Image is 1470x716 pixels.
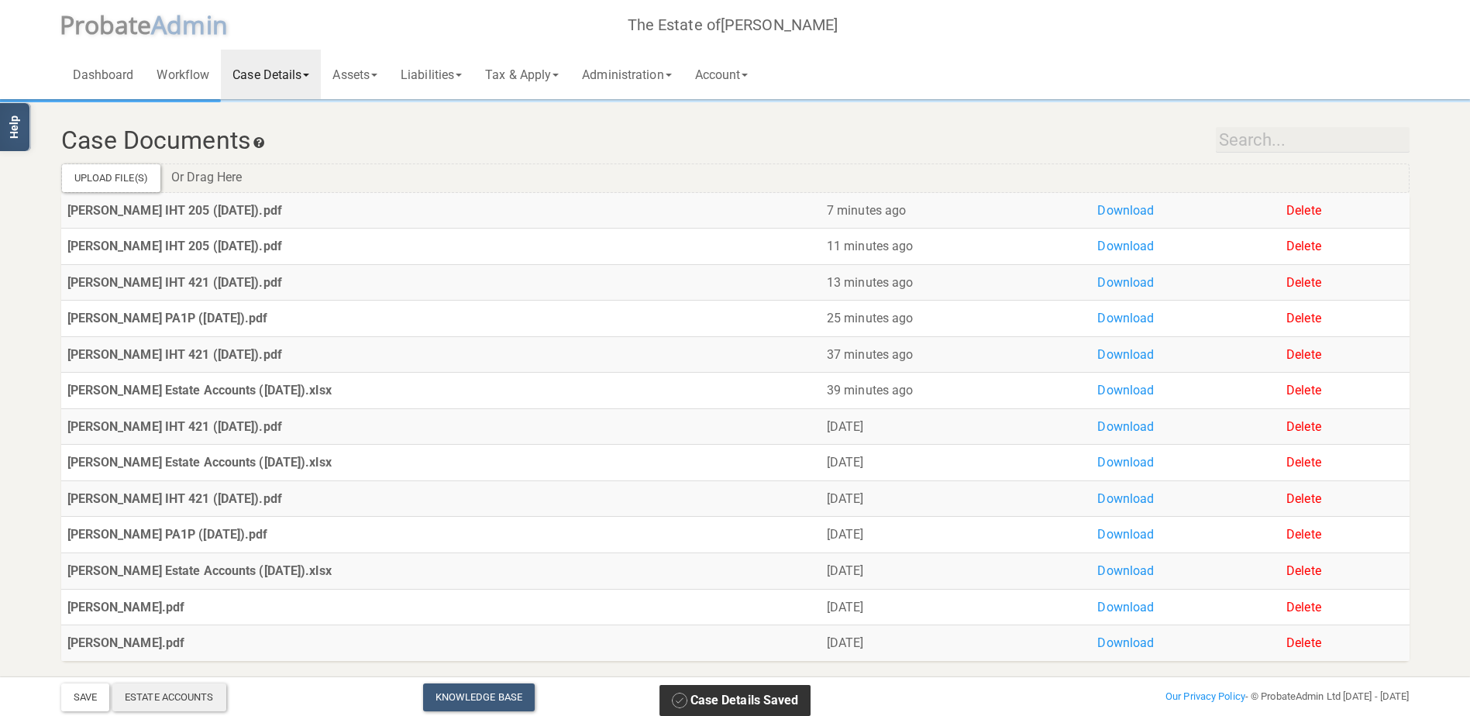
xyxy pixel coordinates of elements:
a: Account [683,50,760,99]
a: Delete [1286,419,1321,434]
strong: [PERSON_NAME] Estate Accounts ([DATE]).xlsx [67,455,332,470]
a: Download [1097,563,1154,578]
strong: [PERSON_NAME] PA1P ([DATE]).pdf [67,527,268,542]
a: Assets [321,50,389,99]
strong: [PERSON_NAME] IHT 421 ([DATE]).pdf [67,275,282,290]
a: Download [1097,635,1154,650]
a: Download [1097,419,1154,434]
strong: [PERSON_NAME].pdf [67,600,185,614]
a: Download [1097,275,1154,290]
a: Delete [1286,347,1321,362]
a: Download [1097,311,1154,325]
td: 37 minutes ago [821,336,1092,373]
strong: [PERSON_NAME] IHT 205 ([DATE]).pdf [67,239,282,253]
a: Download [1097,455,1154,470]
a: Delete [1286,275,1321,290]
a: Download [1097,600,1154,614]
a: Our Privacy Policy [1165,690,1245,702]
a: Download [1097,347,1154,362]
td: [DATE] [821,517,1092,553]
label: Upload File(s) [62,164,160,192]
strong: [PERSON_NAME].pdf [67,635,185,650]
td: [DATE] [821,408,1092,445]
td: [DATE] [821,625,1092,661]
a: Knowledge Base [423,683,535,711]
td: 39 minutes ago [821,373,1092,409]
div: - © ProbateAdmin Ltd [DATE] - [DATE] [963,687,1420,706]
td: [DATE] [821,445,1092,481]
div: Estate Accounts [112,683,226,711]
a: Delete [1286,455,1321,470]
a: Download [1097,527,1154,542]
button: Save [61,683,109,711]
a: Delete [1286,635,1321,650]
a: Delete [1286,563,1321,578]
strong: [PERSON_NAME] IHT 421 ([DATE]).pdf [67,347,282,362]
span: P [60,8,152,41]
a: Delete [1286,383,1321,398]
input: Search... [1216,127,1410,153]
h3: Case Documents [61,127,267,154]
strong: [PERSON_NAME] PA1P ([DATE]).pdf [67,311,268,325]
span: A [151,8,228,41]
td: 7 minutes ago [821,193,1092,229]
a: Download [1097,203,1154,218]
a: Delete [1286,311,1321,325]
td: 25 minutes ago [821,301,1092,337]
a: Delete [1286,203,1321,218]
strong: [PERSON_NAME] Estate Accounts ([DATE]).xlsx [67,563,332,578]
span: dmin [167,8,227,41]
strong: [PERSON_NAME] IHT 421 ([DATE]).pdf [67,491,282,506]
a: Liabilities [389,50,473,99]
td: 11 minutes ago [821,229,1092,265]
a: Delete [1286,239,1321,253]
td: [DATE] [821,552,1092,589]
span: Case Details Saved [690,693,799,707]
td: [DATE] [821,589,1092,625]
strong: [PERSON_NAME] IHT 421 ([DATE]).pdf [67,419,282,434]
a: Download [1097,383,1154,398]
a: Workflow [145,50,221,99]
strong: [PERSON_NAME] Estate Accounts ([DATE]).xlsx [67,383,332,398]
a: Tax & Apply [473,50,570,99]
span: robate [74,8,152,41]
td: [DATE] [821,480,1092,517]
a: Download [1097,239,1154,253]
strong: [PERSON_NAME] IHT 205 ([DATE]).pdf [67,203,282,218]
a: Dashboard [61,50,146,99]
span: Or Drag Here [171,170,242,184]
a: Delete [1286,491,1321,506]
a: Case Details [221,50,321,99]
a: Download [1097,491,1154,506]
a: Administration [570,50,683,99]
a: Delete [1286,600,1321,614]
a: Delete [1286,527,1321,542]
td: 13 minutes ago [821,264,1092,301]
